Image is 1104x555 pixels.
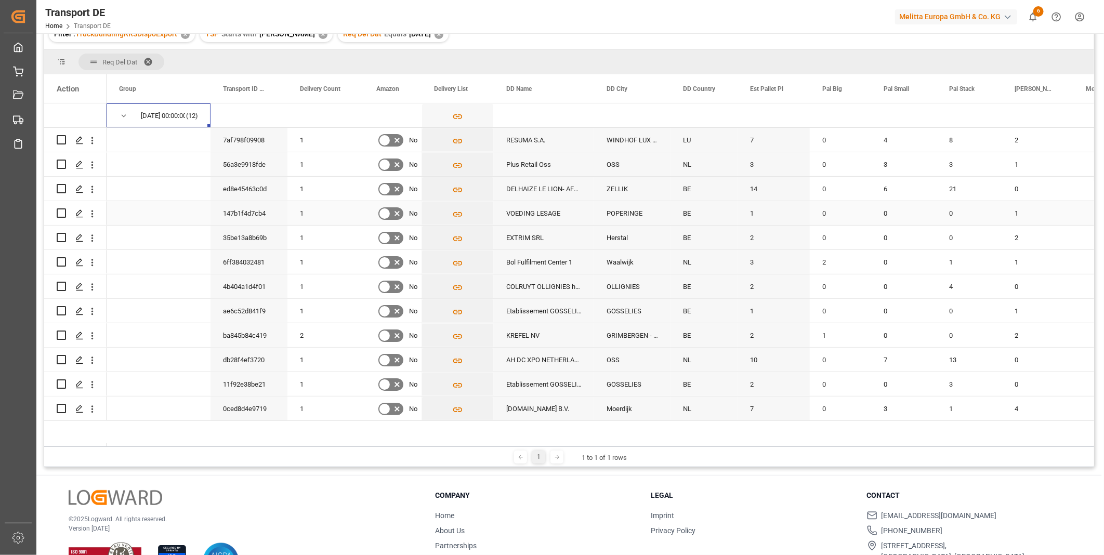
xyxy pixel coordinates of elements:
[810,250,871,274] div: 2
[69,524,409,533] p: Version [DATE]
[594,128,671,152] div: WINDHOF LUX ([GEOGRAPHIC_DATA])
[287,152,364,176] div: 1
[871,397,937,420] div: 3
[211,152,287,176] div: 56a3e9918fde
[882,510,997,521] span: [EMAIL_ADDRESS][DOMAIN_NAME]
[651,511,674,520] a: Imprint
[738,128,810,152] div: 7
[738,250,810,274] div: 3
[594,372,671,396] div: GOSSELIES
[44,103,107,128] div: Press SPACE to select this row.
[671,250,738,274] div: NL
[44,372,107,397] div: Press SPACE to select this row.
[871,177,937,201] div: 6
[671,201,738,225] div: BE
[937,177,1002,201] div: 21
[343,30,382,38] span: Req Del Dat
[1002,323,1073,347] div: 2
[45,5,111,20] div: Transport DE
[810,152,871,176] div: 0
[141,104,185,128] div: [DATE] 00:00:00
[651,526,695,535] a: Privacy Policy
[871,323,937,347] div: 0
[871,226,937,249] div: 0
[211,177,287,201] div: ed8e45463c0d
[738,226,810,249] div: 2
[738,177,810,201] div: 14
[102,58,137,66] span: Req Del Dat
[738,372,810,396] div: 2
[409,153,417,177] span: No
[44,323,107,348] div: Press SPACE to select this row.
[409,30,431,38] span: [DATE]
[1002,372,1073,396] div: 0
[119,85,136,92] span: Group
[211,274,287,298] div: 4b404a1d4f01
[409,250,417,274] span: No
[435,30,443,39] div: ✕
[44,128,107,152] div: Press SPACE to select this row.
[287,250,364,274] div: 1
[1045,5,1068,29] button: Help Center
[1033,6,1044,17] span: 6
[44,299,107,323] div: Press SPACE to select this row.
[937,201,1002,225] div: 0
[211,201,287,225] div: 147b1f4d7cb4
[494,201,594,225] div: VOEDING LESAGE
[810,323,871,347] div: 1
[1002,177,1073,201] div: 0
[211,348,287,372] div: db28f4ef3720
[287,226,364,249] div: 1
[435,526,465,535] a: About Us
[822,85,842,92] span: Pal Big
[594,177,671,201] div: ZELLIK
[494,372,594,396] div: Etablissement GOSSELIES Charleroi
[300,85,340,92] span: Delivery Count
[506,85,532,92] span: DD Name
[871,152,937,176] div: 3
[287,177,364,201] div: 1
[671,274,738,298] div: BE
[409,128,417,152] span: No
[287,348,364,372] div: 1
[683,85,715,92] span: DD Country
[211,128,287,152] div: 7af798f09908
[671,152,738,176] div: NL
[44,226,107,250] div: Press SPACE to select this row.
[44,274,107,299] div: Press SPACE to select this row.
[671,177,738,201] div: BE
[384,30,406,38] span: Equals
[494,348,594,372] div: AH DC XPO NETHERLANDS II BV
[287,201,364,225] div: 1
[435,541,477,550] a: Partnerships
[44,177,107,201] div: Press SPACE to select this row.
[409,299,417,323] span: No
[895,9,1017,24] div: Melitta Europa GmbH & Co. KG
[211,299,287,323] div: ae6c52d841f9
[435,490,638,501] h3: Company
[434,85,468,92] span: Delivery List
[186,104,198,128] span: (12)
[810,177,871,201] div: 0
[211,397,287,420] div: 0ced8d4e9719
[738,348,810,372] div: 10
[871,128,937,152] div: 4
[810,201,871,225] div: 0
[1002,226,1073,249] div: 2
[671,128,738,152] div: LU
[738,397,810,420] div: 7
[810,226,871,249] div: 0
[594,250,671,274] div: Waalwijk
[594,152,671,176] div: OSS
[884,85,909,92] span: Pal Small
[54,30,75,38] span: Filter :
[376,85,399,92] span: Amazon
[494,250,594,274] div: Bol Fulfilment Center 1
[937,323,1002,347] div: 0
[1002,348,1073,372] div: 0
[871,372,937,396] div: 0
[494,299,594,323] div: Etablissement GOSSELIES Charleroi
[494,226,594,249] div: EXTRIM SRL
[223,85,266,92] span: Transport ID Logward
[1002,397,1073,420] div: 4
